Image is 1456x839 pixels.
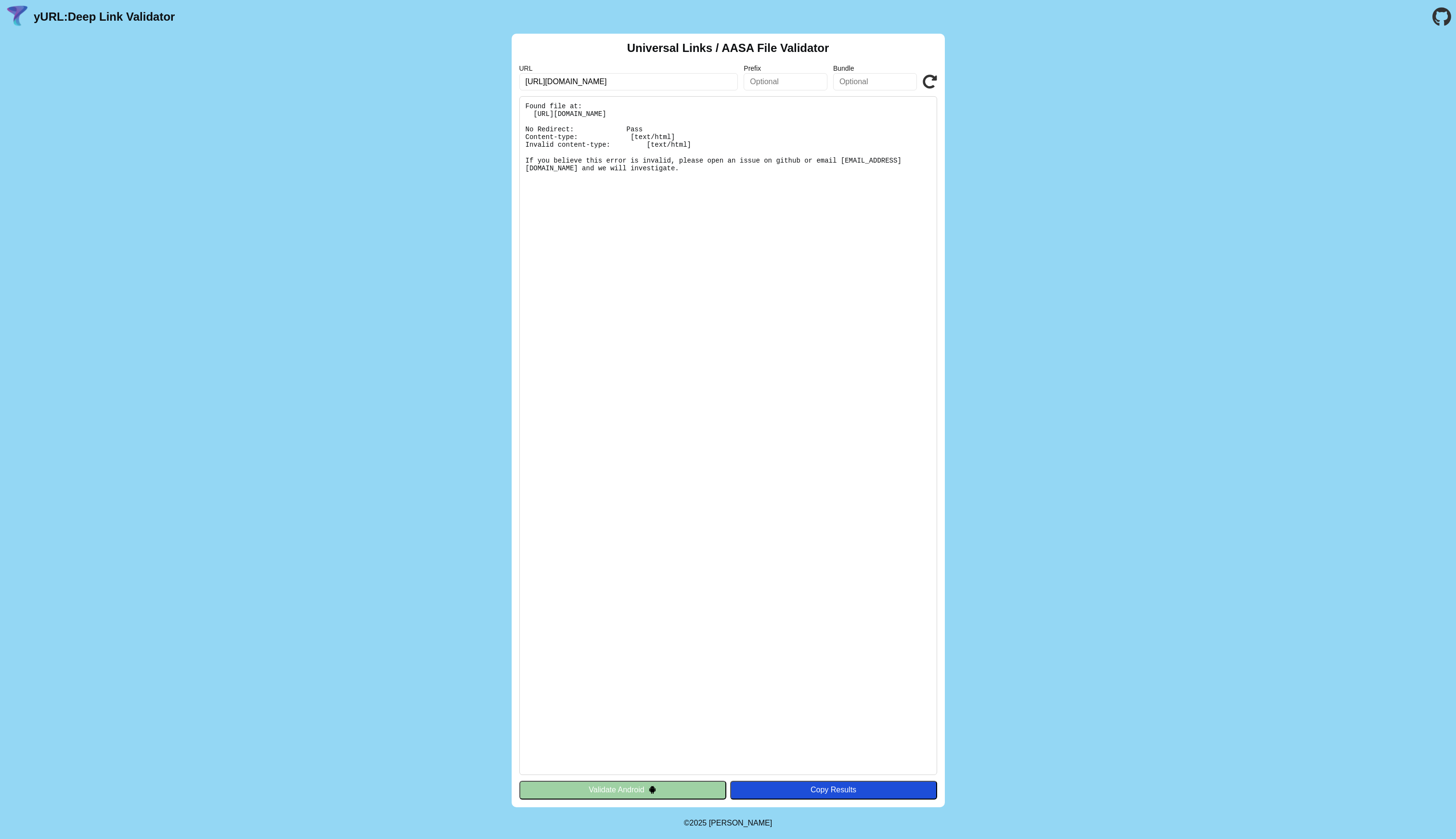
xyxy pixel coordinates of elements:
button: Copy Results [730,781,937,799]
label: Bundle [833,64,917,72]
img: droidIcon.svg [648,786,657,794]
span: 2025 [690,819,707,827]
pre: Found file at: [URL][DOMAIN_NAME] No Redirect: Pass Content-type: [text/html] Invalid content-typ... [519,96,937,775]
input: Optional [744,73,827,90]
div: Copy Results [735,786,932,794]
a: Michael Ibragimchayev's Personal Site [709,819,773,827]
input: Optional [833,73,917,90]
img: yURL Logo [5,4,30,29]
label: URL [519,64,738,72]
h2: Universal Links / AASA File Validator [627,41,829,55]
label: Prefix [744,64,827,72]
input: Required [519,73,738,90]
a: yURL:Deep Link Validator [34,10,175,24]
button: Validate Android [519,781,726,799]
footer: © [684,807,772,839]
